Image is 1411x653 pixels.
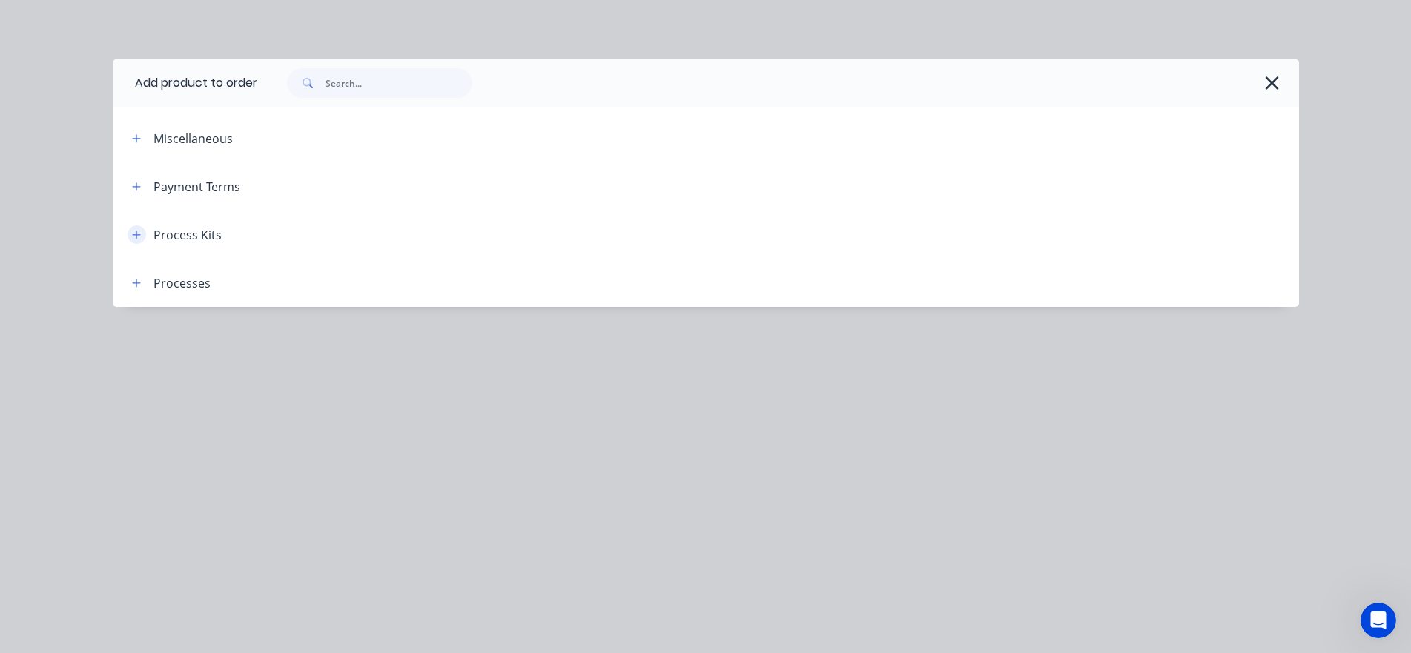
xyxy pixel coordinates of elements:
div: Payment Terms [153,178,240,196]
input: Search... [326,68,472,98]
div: Process Kits [153,226,222,244]
div: Miscellaneous [153,130,233,147]
div: Processes [153,274,211,292]
div: Add product to order [113,59,257,107]
iframe: Intercom live chat [1361,603,1396,638]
